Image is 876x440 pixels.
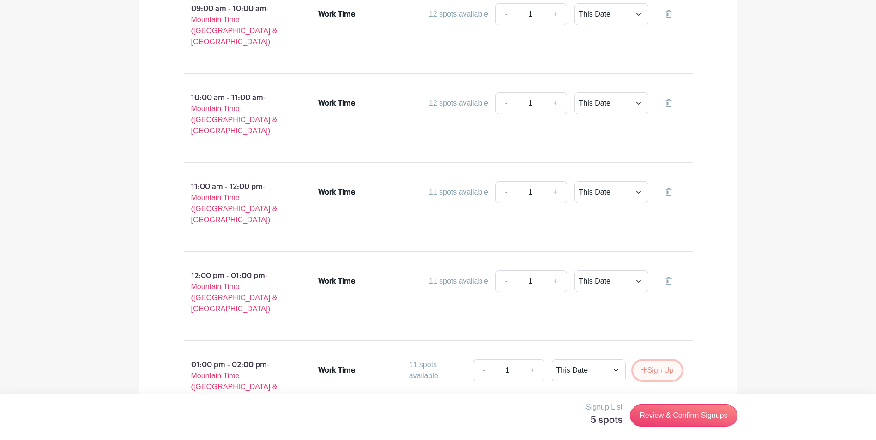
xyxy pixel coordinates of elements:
[318,98,355,109] div: Work Time
[169,356,304,407] p: 01:00 pm - 02:00 pm
[429,9,488,20] div: 12 spots available
[318,187,355,198] div: Work Time
[630,404,737,427] a: Review & Confirm Signups
[521,359,544,381] a: +
[495,181,517,203] a: -
[429,187,488,198] div: 11 spots available
[544,270,567,292] a: +
[318,276,355,287] div: Work Time
[495,92,517,114] a: -
[318,9,355,20] div: Work Time
[409,359,465,381] div: 11 spots available
[429,276,488,287] div: 11 spots available
[169,89,304,140] p: 10:00 am - 11:00 am
[429,98,488,109] div: 12 spots available
[495,270,517,292] a: -
[544,92,567,114] a: +
[318,365,355,376] div: Work Time
[544,3,567,25] a: +
[495,3,517,25] a: -
[473,359,494,381] a: -
[169,267,304,318] p: 12:00 pm - 01:00 pm
[586,415,622,426] h5: 5 spots
[633,361,682,380] button: Sign Up
[544,181,567,203] a: +
[169,178,304,229] p: 11:00 am - 12:00 pm
[586,402,622,413] p: Signup List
